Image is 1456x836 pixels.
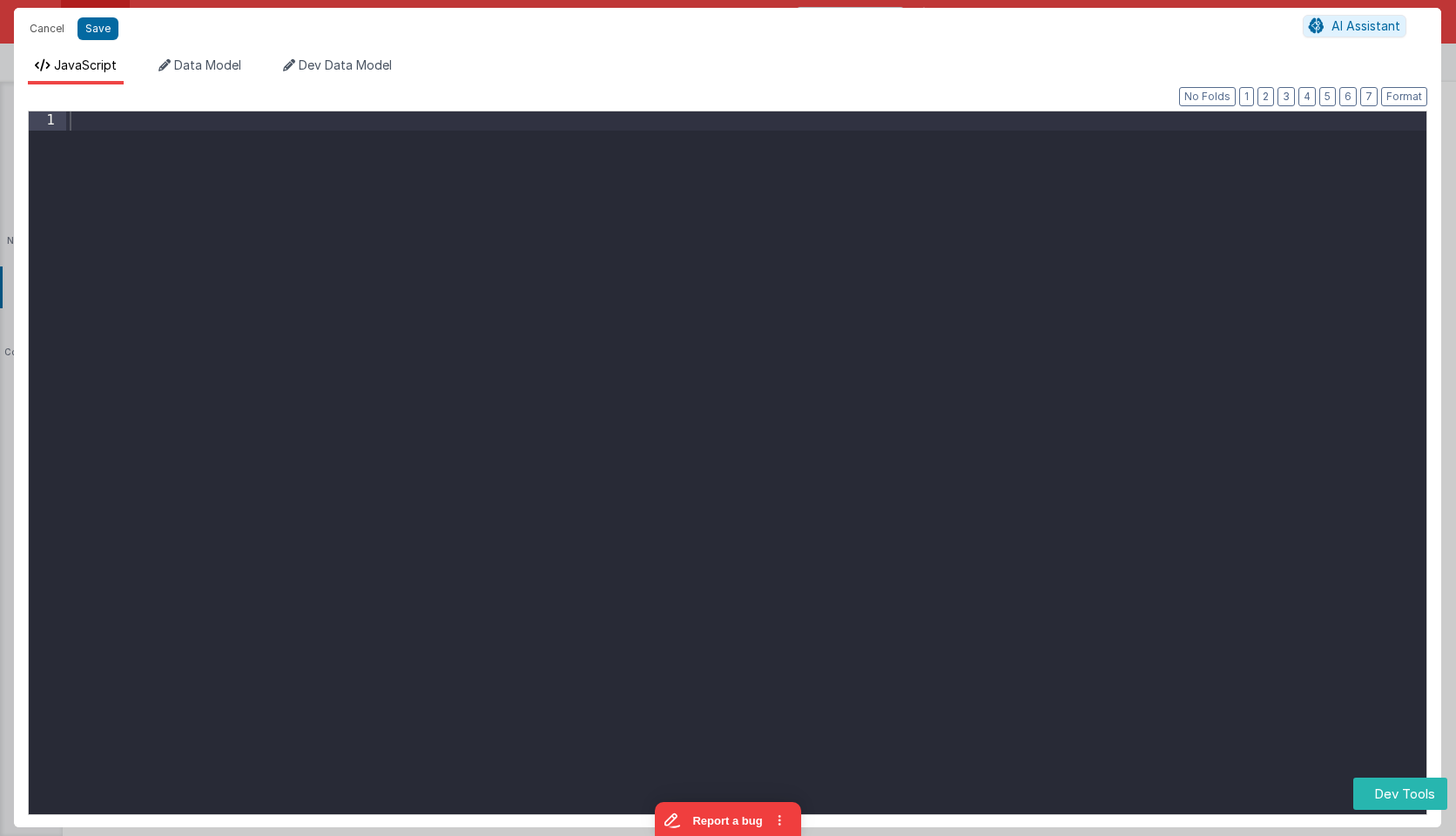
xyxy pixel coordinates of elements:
button: Dev Tools [1353,778,1447,810]
span: JavaScript [54,57,117,72]
button: 3 [1277,87,1295,106]
span: AI Assistant [1331,18,1400,33]
button: AI Assistant [1303,15,1406,37]
span: Data Model [174,57,241,72]
button: Save [78,17,118,40]
button: 7 [1360,87,1378,106]
span: Dev Data Model [299,57,392,72]
button: 4 [1298,87,1316,106]
button: 6 [1339,87,1357,106]
button: 5 [1319,87,1336,106]
button: No Folds [1179,87,1236,106]
button: 1 [1239,87,1254,106]
div: 1 [29,111,66,131]
button: Cancel [21,17,73,41]
button: 2 [1257,87,1274,106]
button: Format [1381,87,1427,106]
